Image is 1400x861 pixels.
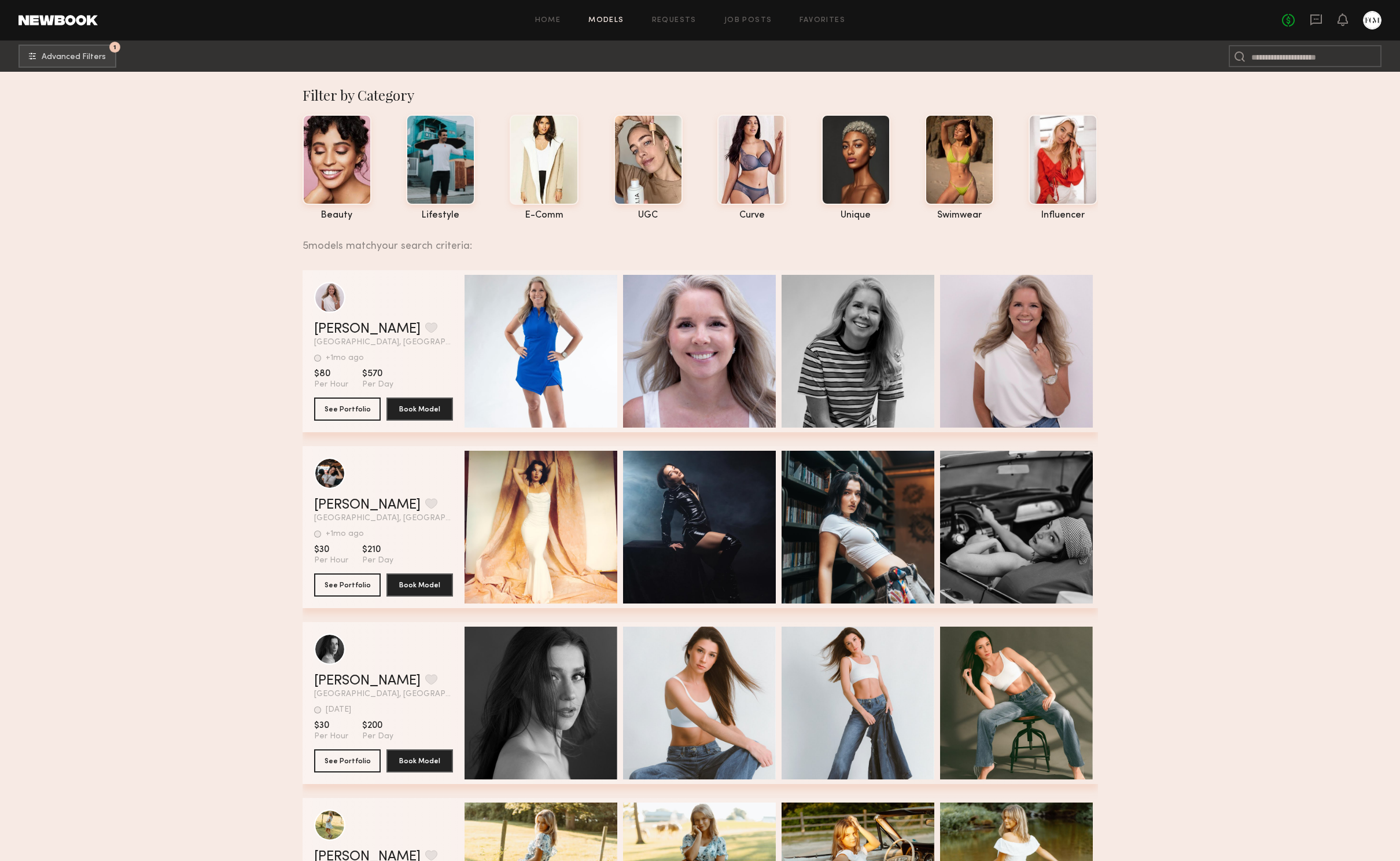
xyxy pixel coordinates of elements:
[314,555,348,566] span: Per Hour
[614,211,683,220] div: UGC
[314,544,348,555] span: $30
[362,368,393,380] span: $570
[362,731,393,742] span: Per Day
[717,211,786,220] div: curve
[724,17,772,24] a: Job Posts
[42,53,106,61] span: Advanced Filters
[800,17,845,24] a: Favorites
[314,398,381,421] button: See Portfolio
[652,17,697,24] a: Requests
[314,690,453,698] span: [GEOGRAPHIC_DATA], [GEOGRAPHIC_DATA]
[113,45,116,50] span: 1
[314,380,348,390] span: Per Hour
[362,720,393,731] span: $200
[314,720,348,731] span: $30
[314,338,453,347] span: [GEOGRAPHIC_DATA], [GEOGRAPHIC_DATA]
[406,211,475,220] div: lifestyle
[314,368,348,380] span: $80
[386,749,453,772] button: Book Model
[362,544,393,555] span: $210
[362,555,393,566] span: Per Day
[386,573,453,597] button: Book Model
[326,530,364,538] div: +1mo ago
[303,211,371,220] div: beauty
[386,398,453,421] button: Book Model
[326,706,351,714] div: [DATE]
[1029,211,1097,220] div: influencer
[535,17,561,24] a: Home
[314,322,421,336] a: [PERSON_NAME]
[303,227,1089,252] div: 5 models match your search criteria:
[303,86,1098,104] div: Filter by Category
[314,731,348,742] span: Per Hour
[314,498,421,512] a: [PERSON_NAME]
[510,211,579,220] div: e-comm
[821,211,890,220] div: unique
[362,380,393,390] span: Per Day
[326,354,364,362] div: +1mo ago
[314,674,421,688] a: [PERSON_NAME]
[314,749,381,772] button: See Portfolio
[588,17,624,24] a: Models
[19,45,116,68] button: 1Advanced Filters
[314,573,381,597] button: See Portfolio
[314,514,453,523] span: [GEOGRAPHIC_DATA], [GEOGRAPHIC_DATA]
[925,211,994,220] div: swimwear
